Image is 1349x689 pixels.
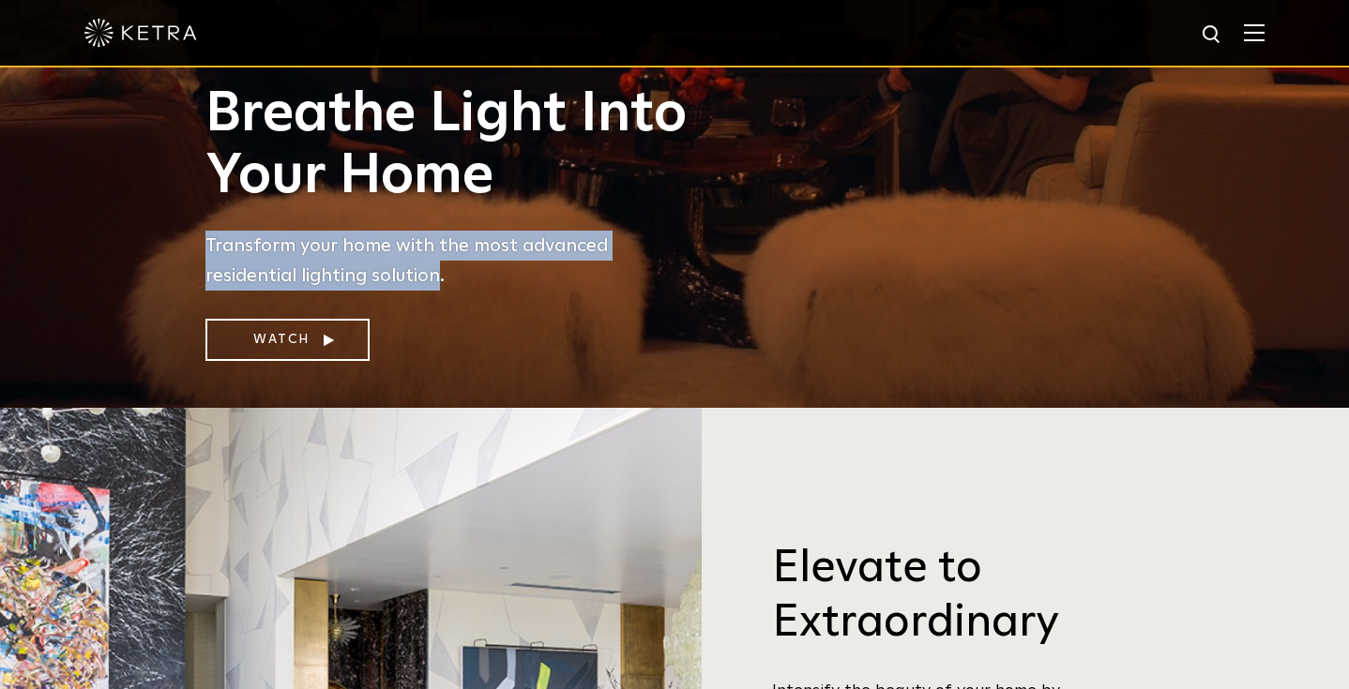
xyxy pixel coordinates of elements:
[205,83,703,207] h1: Breathe Light Into Your Home
[1201,23,1224,47] img: search icon
[205,231,703,291] p: Transform your home with the most advanced residential lighting solution.
[205,319,370,361] a: Watch
[1244,23,1265,41] img: Hamburger%20Nav.svg
[84,19,197,47] img: ketra-logo-2019-white
[772,542,1124,650] h3: Elevate to Extraordinary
